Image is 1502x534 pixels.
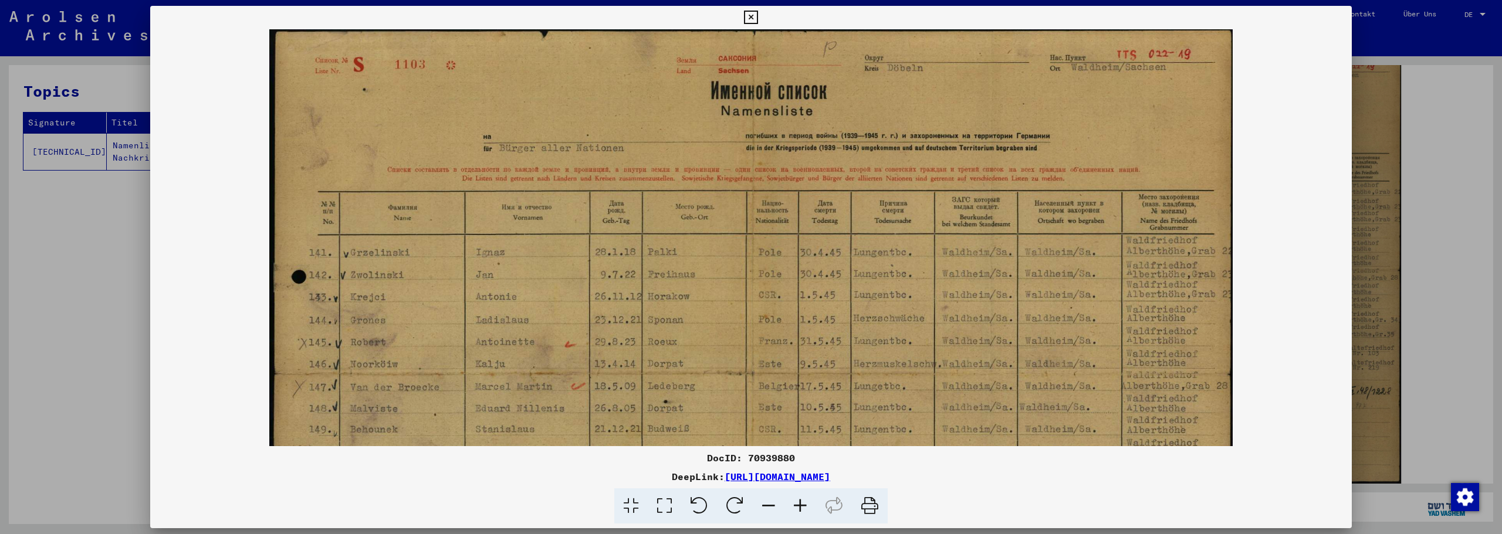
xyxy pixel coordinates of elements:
[1450,482,1479,511] div: Zustimmung ändern
[150,470,1352,484] div: DeepLink:
[725,471,830,482] a: [URL][DOMAIN_NAME]
[1451,483,1479,511] img: Zustimmung ändern
[150,451,1352,465] div: DocID: 70939880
